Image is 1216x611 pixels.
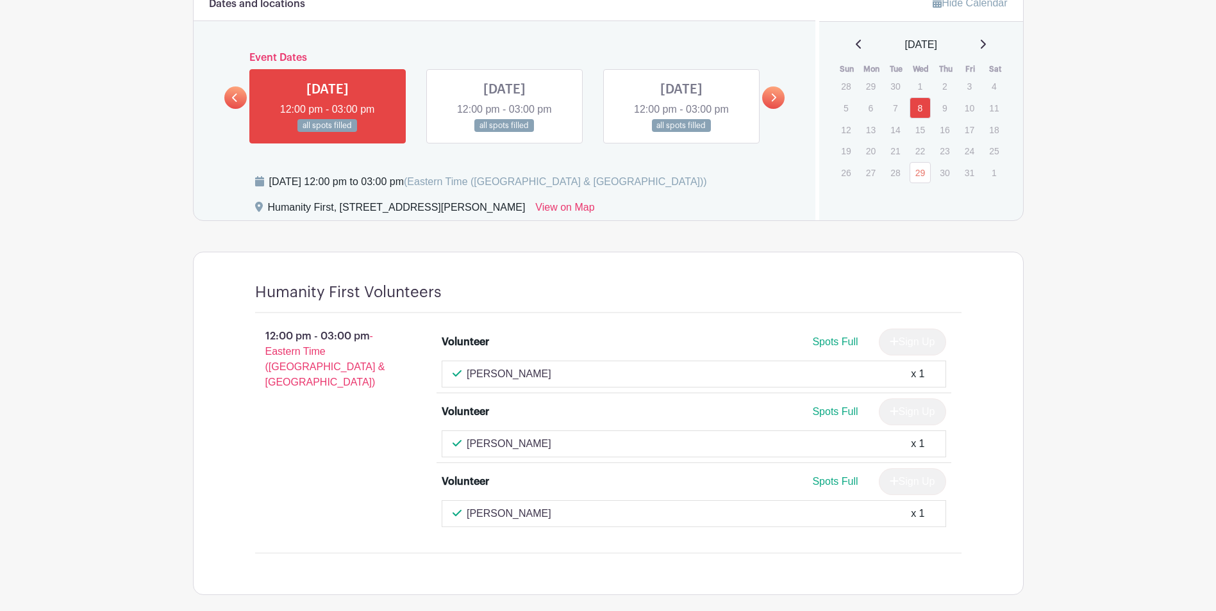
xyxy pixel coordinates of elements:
[959,163,980,183] p: 31
[812,476,858,487] span: Spots Full
[910,141,931,161] p: 22
[884,63,909,76] th: Tue
[812,406,858,417] span: Spots Full
[910,76,931,96] p: 1
[958,63,983,76] th: Fri
[812,336,858,347] span: Spots Full
[983,120,1004,140] p: 18
[885,120,906,140] p: 14
[909,63,934,76] th: Wed
[467,506,551,521] p: [PERSON_NAME]
[835,163,856,183] p: 26
[905,37,937,53] span: [DATE]
[265,330,385,387] span: - Eastern Time ([GEOGRAPHIC_DATA] & [GEOGRAPHIC_DATA])
[467,366,551,382] p: [PERSON_NAME]
[885,98,906,118] p: 7
[934,163,955,183] p: 30
[910,162,931,183] a: 29
[860,76,881,96] p: 29
[910,97,931,118] a: 8
[983,98,1004,118] p: 11
[934,76,955,96] p: 2
[835,141,856,161] p: 19
[235,323,422,395] p: 12:00 pm - 03:00 pm
[860,141,881,161] p: 20
[835,63,860,76] th: Sun
[835,76,856,96] p: 28
[911,506,924,521] div: x 1
[911,366,924,382] div: x 1
[268,200,526,220] div: Humanity First, [STREET_ADDRESS][PERSON_NAME]
[959,141,980,161] p: 24
[911,436,924,452] div: x 1
[933,63,958,76] th: Thu
[885,76,906,96] p: 30
[247,52,763,64] h6: Event Dates
[860,120,881,140] p: 13
[404,176,707,187] span: (Eastern Time ([GEOGRAPHIC_DATA] & [GEOGRAPHIC_DATA]))
[835,98,856,118] p: 5
[467,436,551,452] p: [PERSON_NAME]
[934,120,955,140] p: 16
[983,141,1004,161] p: 25
[835,120,856,140] p: 12
[860,63,885,76] th: Mon
[983,76,1004,96] p: 4
[959,98,980,118] p: 10
[860,163,881,183] p: 27
[860,98,881,118] p: 6
[885,163,906,183] p: 28
[934,98,955,118] p: 9
[442,334,489,350] div: Volunteer
[535,200,594,220] a: View on Map
[255,283,442,302] h4: Humanity First Volunteers
[959,76,980,96] p: 3
[910,120,931,140] p: 15
[983,63,1008,76] th: Sat
[885,141,906,161] p: 21
[269,174,707,190] div: [DATE] 12:00 pm to 03:00 pm
[959,120,980,140] p: 17
[983,163,1004,183] p: 1
[442,474,489,489] div: Volunteer
[442,404,489,420] div: Volunteer
[934,141,955,161] p: 23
